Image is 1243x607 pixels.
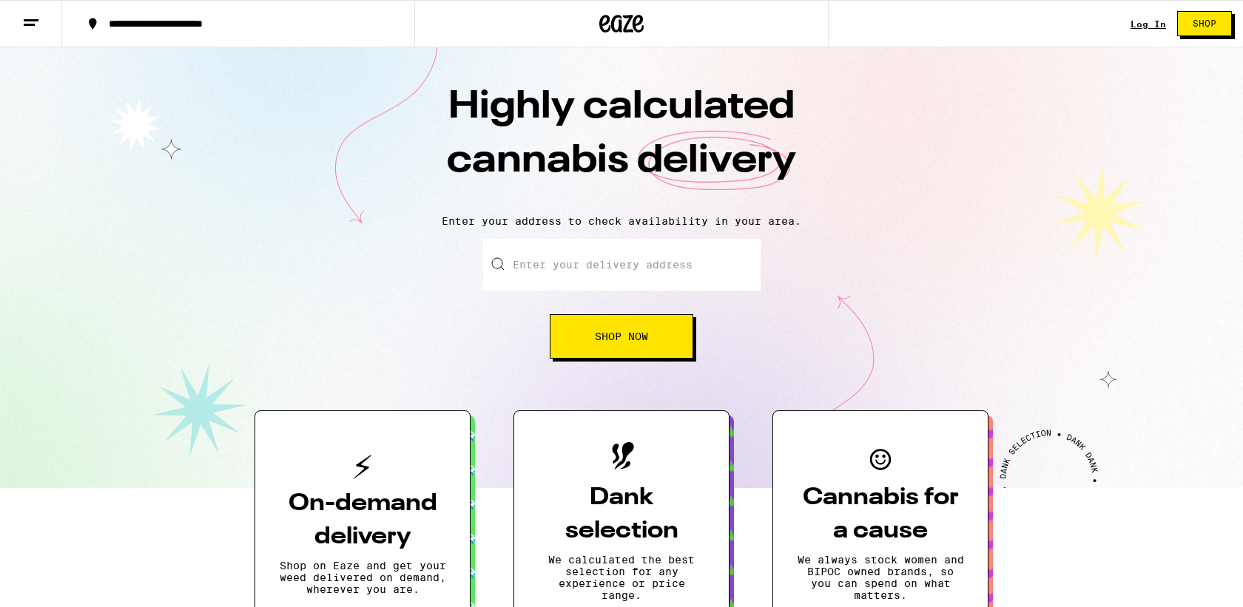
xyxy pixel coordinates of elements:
button: Shop [1177,11,1232,36]
a: Shop [1166,11,1243,36]
input: Enter your delivery address [483,239,761,291]
h3: Dank selection [538,481,705,548]
h1: Highly calculated cannabis delivery [363,81,880,203]
h3: On-demand delivery [279,487,446,554]
p: Shop on Eaze and get your weed delivered on demand, wherever you are. [279,560,446,595]
span: Shop [1193,19,1216,28]
h3: Cannabis for a cause [797,481,964,548]
p: We calculated the best selection for any experience or price range. [538,554,705,601]
span: Shop Now [595,331,648,342]
button: Shop Now [550,314,693,359]
p: We always stock women and BIPOC owned brands, so you can spend on what matters. [797,554,964,601]
a: Log In [1131,19,1166,29]
p: Enter your address to check availability in your area. [15,215,1228,227]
